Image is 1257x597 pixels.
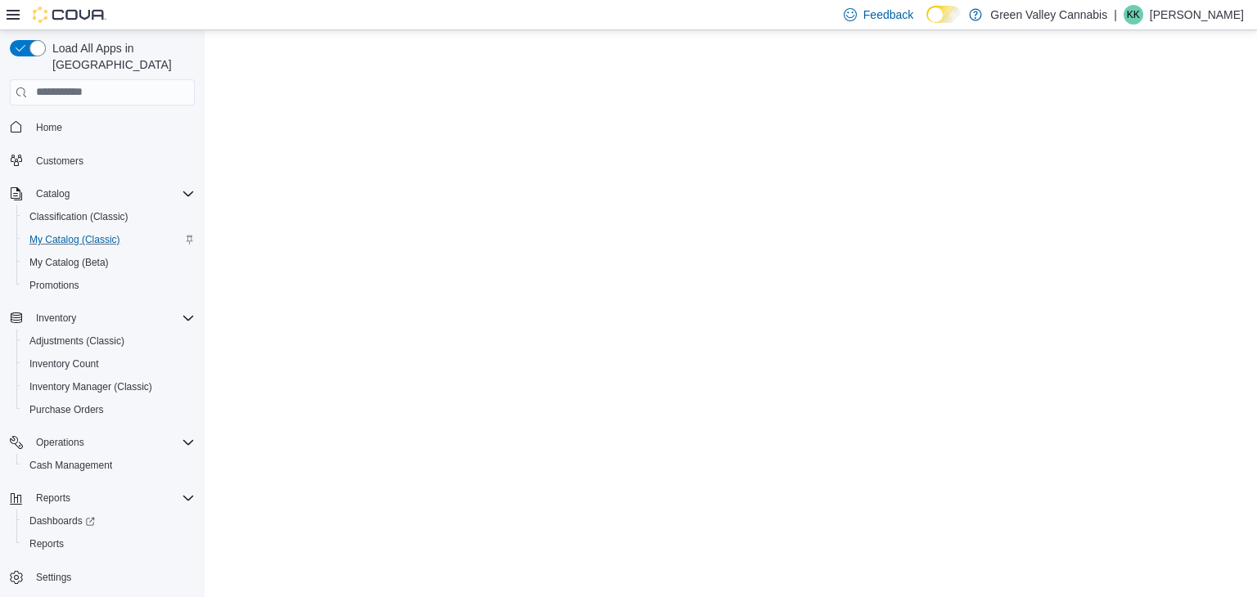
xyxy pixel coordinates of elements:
[16,352,201,375] button: Inventory Count
[23,354,106,374] a: Inventory Count
[36,312,76,325] span: Inventory
[36,187,70,200] span: Catalog
[29,537,64,550] span: Reports
[3,149,201,173] button: Customers
[29,118,69,137] a: Home
[16,454,201,477] button: Cash Management
[36,155,83,168] span: Customers
[29,117,195,137] span: Home
[23,276,86,295] a: Promotions
[29,308,195,328] span: Inventory
[29,210,128,223] span: Classification (Classic)
[23,207,195,227] span: Classification (Classic)
[16,398,201,421] button: Purchase Orders
[16,274,201,297] button: Promotions
[29,488,195,508] span: Reports
[23,456,119,475] a: Cash Management
[23,377,159,397] a: Inventory Manager (Classic)
[29,308,83,328] button: Inventory
[16,330,201,352] button: Adjustments (Classic)
[23,331,131,351] a: Adjustments (Classic)
[23,253,115,272] a: My Catalog (Beta)
[16,509,201,532] a: Dashboards
[36,121,62,134] span: Home
[23,276,195,295] span: Promotions
[23,511,195,531] span: Dashboards
[29,150,195,171] span: Customers
[3,565,201,589] button: Settings
[23,253,195,272] span: My Catalog (Beta)
[23,400,110,420] a: Purchase Orders
[3,431,201,454] button: Operations
[29,357,99,370] span: Inventory Count
[23,456,195,475] span: Cash Management
[29,567,195,587] span: Settings
[23,400,195,420] span: Purchase Orders
[23,534,70,554] a: Reports
[29,334,124,348] span: Adjustments (Classic)
[863,7,913,23] span: Feedback
[3,307,201,330] button: Inventory
[29,184,195,204] span: Catalog
[29,514,95,527] span: Dashboards
[3,487,201,509] button: Reports
[29,380,152,393] span: Inventory Manager (Classic)
[23,354,195,374] span: Inventory Count
[29,488,77,508] button: Reports
[29,233,120,246] span: My Catalog (Classic)
[16,532,201,555] button: Reports
[29,568,78,587] a: Settings
[23,230,127,249] a: My Catalog (Classic)
[926,6,961,23] input: Dark Mode
[16,251,201,274] button: My Catalog (Beta)
[29,279,79,292] span: Promotions
[33,7,106,23] img: Cova
[36,436,84,449] span: Operations
[29,433,195,452] span: Operations
[36,571,71,584] span: Settings
[23,207,135,227] a: Classification (Classic)
[23,377,195,397] span: Inventory Manager (Classic)
[3,115,201,139] button: Home
[29,433,91,452] button: Operations
[1127,5,1140,25] span: KK
[23,230,195,249] span: My Catalog (Classic)
[36,492,70,505] span: Reports
[16,375,201,398] button: Inventory Manager (Classic)
[29,151,90,171] a: Customers
[29,403,104,416] span: Purchase Orders
[29,459,112,472] span: Cash Management
[1124,5,1143,25] div: Katie Kerr
[990,5,1107,25] p: Green Valley Cannabis
[46,40,195,73] span: Load All Apps in [GEOGRAPHIC_DATA]
[3,182,201,205] button: Catalog
[926,23,927,24] span: Dark Mode
[1150,5,1244,25] p: [PERSON_NAME]
[16,228,201,251] button: My Catalog (Classic)
[23,331,195,351] span: Adjustments (Classic)
[23,511,101,531] a: Dashboards
[1114,5,1117,25] p: |
[16,205,201,228] button: Classification (Classic)
[29,184,76,204] button: Catalog
[23,534,195,554] span: Reports
[29,256,109,269] span: My Catalog (Beta)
